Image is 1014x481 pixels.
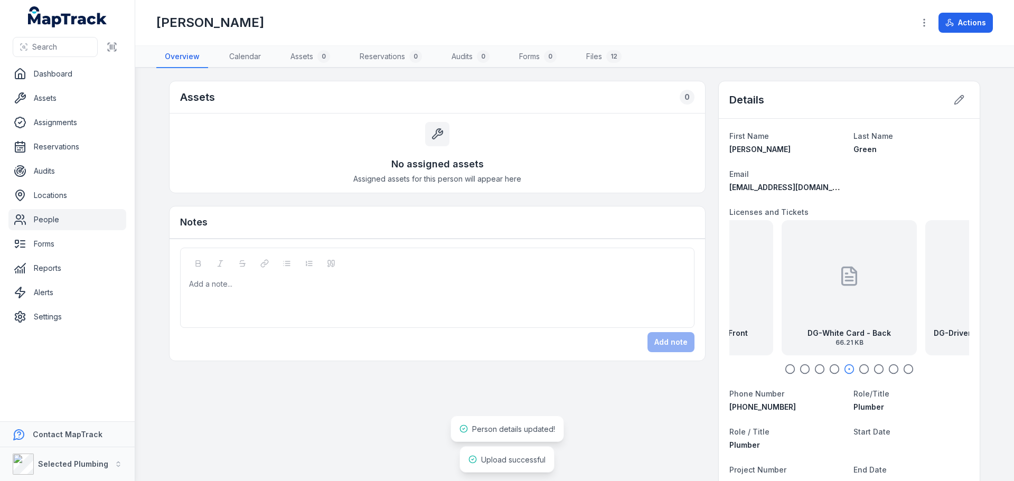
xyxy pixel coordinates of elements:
[8,88,126,109] a: Assets
[938,13,993,33] button: Actions
[477,50,490,63] div: 0
[729,169,749,178] span: Email
[351,46,430,68] a: Reservations0
[544,50,557,63] div: 0
[8,112,126,133] a: Assignments
[28,6,107,27] a: MapTrack
[853,131,893,140] span: Last Name
[853,427,890,436] span: Start Date
[578,46,630,68] a: Files12
[729,92,764,107] h2: Details
[443,46,498,68] a: Audits0
[317,50,330,63] div: 0
[853,145,877,154] span: Green
[729,427,769,436] span: Role / Title
[729,389,784,398] span: Phone Number
[8,233,126,254] a: Forms
[8,209,126,230] a: People
[8,63,126,84] a: Dashboard
[8,136,126,157] a: Reservations
[853,402,884,411] span: Plumber
[511,46,565,68] a: Forms0
[156,14,264,31] h1: [PERSON_NAME]
[729,465,786,474] span: Project Number
[481,455,546,464] span: Upload successful
[180,90,215,105] h2: Assets
[38,459,108,468] strong: Selected Plumbing
[391,157,484,172] h3: No assigned assets
[33,430,102,439] strong: Contact MapTrack
[729,440,760,449] span: Plumber
[8,258,126,279] a: Reports
[8,185,126,206] a: Locations
[808,328,891,338] strong: DG-White Card - Back
[8,282,126,303] a: Alerts
[853,465,887,474] span: End Date
[729,183,857,192] span: [EMAIL_ADDRESS][DOMAIN_NAME]
[729,208,809,216] span: Licenses and Tickets
[32,42,57,52] span: Search
[729,131,769,140] span: First Name
[156,46,208,68] a: Overview
[13,37,98,57] button: Search
[680,90,694,105] div: 0
[282,46,339,68] a: Assets0
[472,425,555,433] span: Person details updated!
[853,389,889,398] span: Role/Title
[221,46,269,68] a: Calendar
[353,174,521,184] span: Assigned assets for this person will appear here
[8,161,126,182] a: Audits
[606,50,622,63] div: 12
[8,306,126,327] a: Settings
[808,338,891,347] span: 66.21 KB
[409,50,422,63] div: 0
[729,145,791,154] span: [PERSON_NAME]
[180,215,208,230] h3: Notes
[729,402,796,411] span: [PHONE_NUMBER]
